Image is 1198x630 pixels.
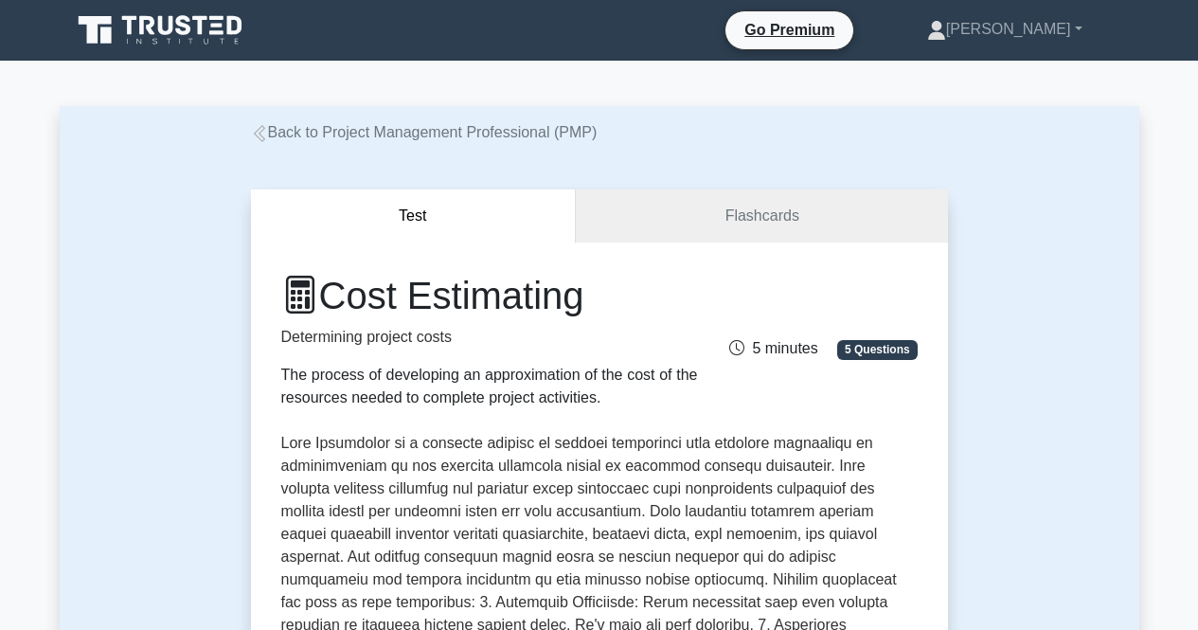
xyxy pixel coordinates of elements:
[729,340,817,356] span: 5 minutes
[733,18,846,42] a: Go Premium
[576,189,947,243] a: Flashcards
[837,340,917,359] span: 5 Questions
[281,364,698,409] div: The process of developing an approximation of the cost of the resources needed to complete projec...
[281,273,698,318] h1: Cost Estimating
[281,326,698,349] p: Determining project costs
[882,10,1128,48] a: [PERSON_NAME]
[251,189,577,243] button: Test
[251,124,598,140] a: Back to Project Management Professional (PMP)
